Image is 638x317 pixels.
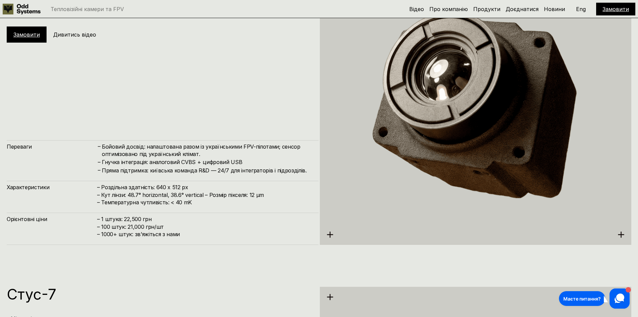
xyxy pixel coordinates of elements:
p: Eng [576,6,586,12]
a: Про компанію [429,6,468,12]
h4: Бойовий досвід: налаштована разом із українськими FPV-пілотами; сенсор оптимізовано під українськ... [102,143,312,158]
h4: – [98,143,100,150]
h4: Переваги [7,143,97,150]
h5: Дивитись відео [53,31,96,38]
h4: – [98,166,100,174]
h4: – [98,158,100,165]
p: Тепловізійні камери та FPV [51,6,124,12]
a: Продукти [473,6,500,12]
h4: Гнучка інтеграція: аналоговий CVBS + цифровий USB [102,158,312,166]
a: Замовити [602,6,629,12]
h4: Пряма підтримка: київська команда R&D — 24/7 для інтеграторів і підрозділів. [102,167,312,174]
span: – ⁠1000+ штук: звʼяжіться з нами [97,231,180,237]
h4: – Роздільна здатність: 640 x 512 px – Кут лінзи: 48.7° horizontal, 38.6° vertical – Розмір піксел... [97,183,312,206]
a: Новини [544,6,565,12]
a: Замовити [13,31,40,38]
a: Доєднатися [506,6,539,12]
h4: Характеристики [7,183,97,191]
h1: Стус-7 [7,287,312,302]
a: Відео [409,6,424,12]
h4: Орієнтовні ціни [7,215,97,223]
h4: – 1 штука: 22,500 грн – 100 штук: 21,000 грн/шт [97,215,312,238]
iframe: HelpCrunch [557,287,631,310]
